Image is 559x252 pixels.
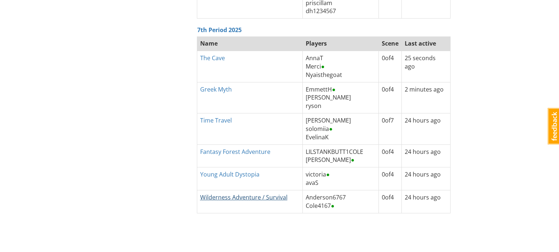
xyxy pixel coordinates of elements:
[402,51,451,82] td: 25 seconds ago
[351,156,354,164] span: ●
[306,193,346,201] span: Anderson6767
[306,71,342,79] span: Nyaisthegoat
[402,113,451,145] td: 24 hours ago
[306,54,323,62] span: AnnaT
[197,36,303,51] th: Name
[332,85,336,93] span: ●
[306,133,329,141] span: EvelinaK
[200,170,259,178] a: Young Adult Dystopia
[379,167,402,190] td: 0 of 4
[306,85,336,93] span: EmmettH
[326,170,330,178] span: ●
[200,85,232,93] a: Greek Myth
[306,170,330,178] span: victoria
[402,36,451,51] th: Last active
[379,190,402,213] td: 0 of 4
[303,36,379,51] th: Players
[306,93,351,101] span: [PERSON_NAME]
[306,7,336,15] span: dh1234567
[306,116,351,124] span: [PERSON_NAME]
[200,54,225,62] a: The Cave
[402,167,451,190] td: 24 hours ago
[379,51,402,82] td: 0 of 4
[200,116,232,124] a: Time Travel
[321,62,325,70] span: ●
[306,148,363,156] span: LILSTANKBUTT1COLE
[402,144,451,167] td: 24 hours ago
[306,156,354,164] span: [PERSON_NAME]
[306,102,321,110] span: ryson
[306,179,318,187] span: avaS
[306,62,325,70] span: Merci
[402,190,451,213] td: 24 hours ago
[379,36,402,51] th: Scene
[329,125,333,133] span: ●
[331,202,334,210] span: ●
[379,144,402,167] td: 0 of 4
[306,125,333,133] span: solomiia
[379,82,402,113] td: 0 of 4
[402,82,451,113] td: 2 minutes ago
[200,148,270,156] a: Fantasy Forest Adventure
[306,202,334,210] span: Cole4167
[200,193,288,201] a: Wilderness Adventure / Survival
[197,26,242,34] a: 7th Period 2025
[379,113,402,145] td: 0 of 7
